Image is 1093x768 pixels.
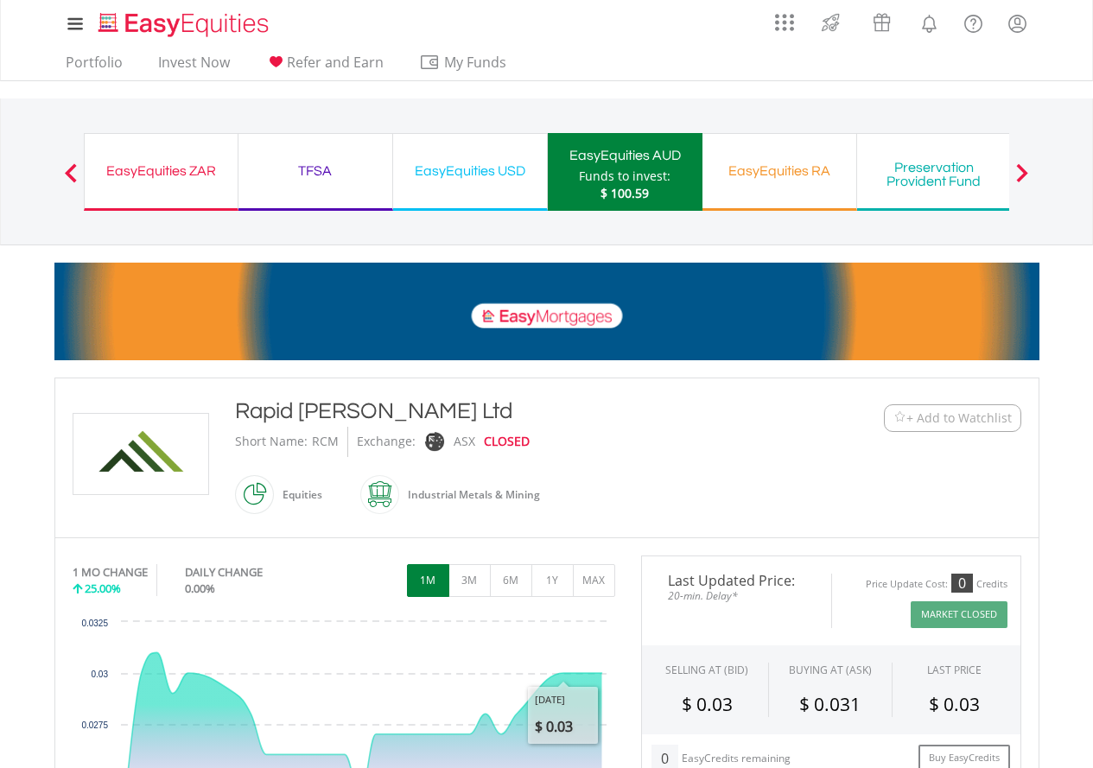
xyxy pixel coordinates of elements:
[976,578,1007,591] div: Credits
[573,564,615,597] button: MAX
[484,427,530,457] div: CLOSED
[927,663,982,677] div: LAST PRICE
[601,185,649,201] span: $ 100.59
[151,54,237,80] a: Invest Now
[867,161,1001,188] div: Preservation Provident Fund
[448,564,491,597] button: 3M
[775,13,794,32] img: grid-menu-icon.svg
[929,692,980,716] span: $ 0.03
[884,404,1021,432] button: Watchlist + Add to Watchlist
[287,53,384,72] span: Refer and Earn
[655,574,818,587] span: Last Updated Price:
[454,427,475,457] div: ASX
[906,409,1012,427] span: + Add to Watchlist
[54,172,88,189] button: Previous
[419,51,532,73] span: My Funds
[249,159,382,183] div: TFSA
[490,564,532,597] button: 6M
[185,581,215,596] span: 0.00%
[531,564,574,597] button: 1Y
[312,427,339,457] div: RCM
[76,414,206,494] img: EQU.AU.RCM.png
[558,143,692,168] div: EasyEquities AUD
[713,159,846,183] div: EasyEquities RA
[357,427,416,457] div: Exchange:
[995,4,1039,42] a: My Profile
[655,587,818,604] span: 20-min. Delay*
[682,692,733,716] span: $ 0.03
[911,601,1007,628] button: Market Closed
[185,564,321,581] div: DAILY CHANGE
[81,619,108,628] text: 0.0325
[81,720,108,730] text: 0.0275
[274,474,322,516] div: Equities
[91,670,108,679] text: 0.03
[258,54,391,80] a: Refer and Earn
[54,263,1039,360] img: EasyMortage Promotion Banner
[799,692,861,716] span: $ 0.031
[95,159,227,183] div: EasyEquities ZAR
[856,4,907,36] a: Vouchers
[817,9,845,36] img: thrive-v2.svg
[789,663,872,677] span: BUYING AT (ASK)
[907,4,951,39] a: Notifications
[85,581,121,596] span: 25.00%
[951,574,973,593] div: 0
[764,4,805,32] a: AppsGrid
[579,168,670,185] div: Funds to invest:
[73,564,148,581] div: 1 MO CHANGE
[399,474,540,516] div: Industrial Metals & Mining
[1005,172,1039,189] button: Next
[867,9,896,36] img: vouchers-v2.svg
[951,4,995,39] a: FAQ's and Support
[95,10,276,39] img: EasyEquities_Logo.png
[665,663,748,677] div: SELLING AT (BID)
[407,564,449,597] button: 1M
[866,578,948,591] div: Price Update Cost:
[235,396,778,427] div: Rapid [PERSON_NAME] Ltd
[893,411,906,424] img: Watchlist
[92,4,276,39] a: Home page
[235,427,308,457] div: Short Name:
[59,54,130,80] a: Portfolio
[424,432,443,452] img: asx.png
[404,159,537,183] div: EasyEquities USD
[682,752,791,767] div: EasyCredits remaining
